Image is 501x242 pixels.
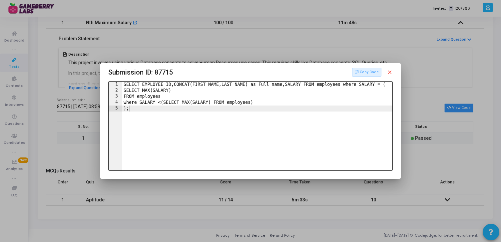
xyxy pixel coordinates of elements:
[109,82,122,88] div: 1
[109,94,122,100] div: 3
[108,67,173,78] span: Submission ID: 87715
[109,100,122,106] div: 4
[387,69,393,75] mat-icon: close
[109,106,122,112] div: 5
[352,68,381,77] button: Copy Code
[109,88,122,94] div: 2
